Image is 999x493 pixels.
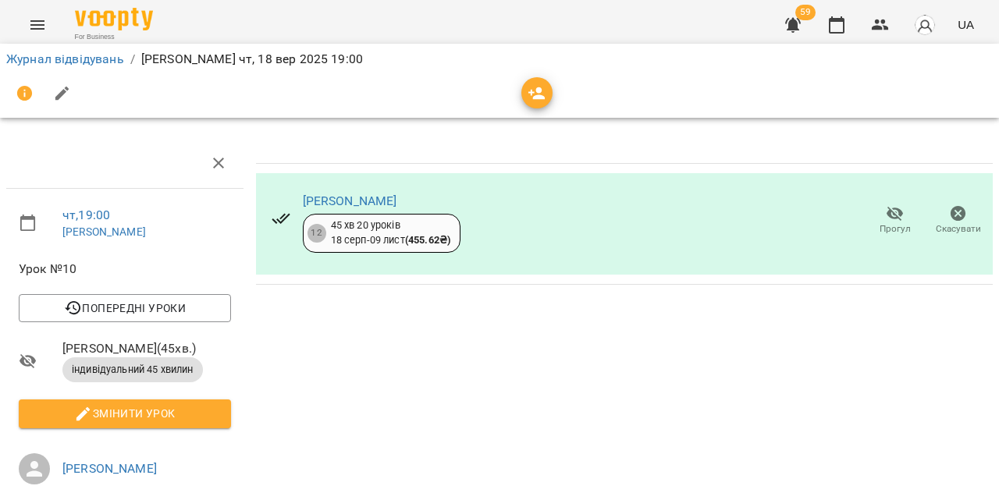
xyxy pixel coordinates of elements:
button: Menu [19,6,56,44]
li: / [130,50,135,69]
span: 59 [795,5,816,20]
span: Скасувати [936,222,981,236]
a: [PERSON_NAME] [62,461,157,476]
a: [PERSON_NAME] [303,193,397,208]
b: ( 455.62 ₴ ) [405,234,450,246]
button: Скасувати [926,199,990,243]
nav: breadcrumb [6,50,993,69]
div: 12 [308,224,326,243]
span: Змінити урок [31,404,219,423]
a: Журнал відвідувань [6,51,124,66]
button: Змінити урок [19,399,231,427]
span: Попередні уроки [31,299,219,317]
span: [PERSON_NAME] ( 45 хв. ) [62,339,231,358]
a: [PERSON_NAME] [62,225,146,238]
span: Урок №10 [19,260,231,278]
a: чт , 19:00 [62,207,110,222]
div: 45 хв 20 уроків 18 серп - 09 лист [331,218,451,247]
button: Прогул [863,199,926,243]
span: індивідуальний 45 хвилин [62,363,203,377]
span: UA [958,16,974,33]
button: Попередні уроки [19,294,231,322]
p: [PERSON_NAME] чт, 18 вер 2025 19:00 [141,50,363,69]
img: avatar_s.png [914,14,936,36]
button: UA [951,10,980,39]
span: Прогул [880,222,911,236]
span: For Business [75,32,153,42]
img: Voopty Logo [75,8,153,30]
